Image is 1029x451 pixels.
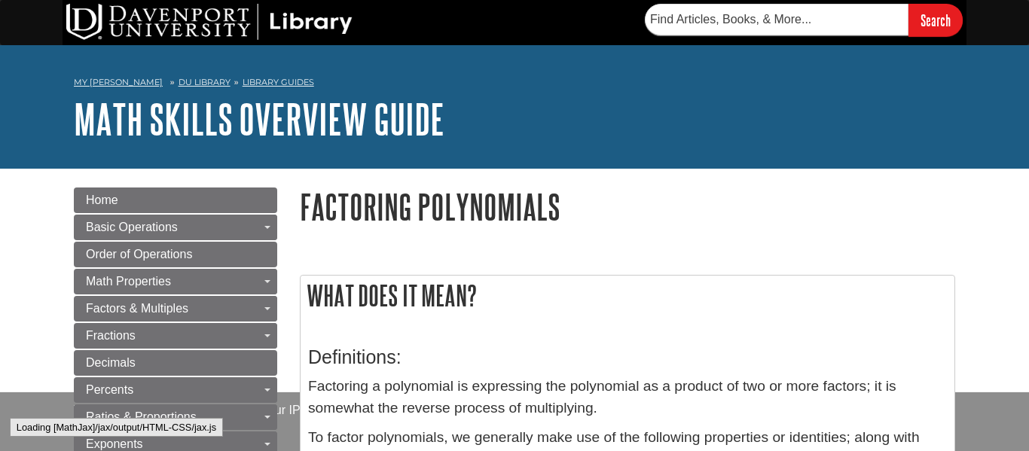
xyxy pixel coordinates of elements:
a: Decimals [74,350,277,376]
span: Math Properties [86,275,171,288]
input: Find Articles, Books, & More... [645,4,908,35]
span: Basic Operations [86,221,178,233]
a: My [PERSON_NAME] [74,76,163,89]
span: Factors & Multiples [86,302,188,315]
h1: Factoring Polynomials [300,187,955,226]
span: Order of Operations [86,248,192,261]
a: DU Library [179,77,231,87]
a: Basic Operations [74,215,277,240]
span: Exponents [86,437,143,450]
a: Order of Operations [74,242,277,267]
span: Fractions [86,329,136,342]
a: Fractions [74,323,277,349]
a: Percents [74,377,277,403]
span: Percents [86,383,133,396]
a: Math Properties [74,269,277,294]
img: DU Library [66,4,353,40]
a: Math Skills Overview Guide [74,96,444,142]
p: Factoring a polynomial is expressing the polynomial as a product of two or more factors; it is so... [308,376,947,419]
a: Home [74,187,277,213]
form: Searches DU Library's articles, books, and more [645,4,963,36]
a: Ratios & Proportions [74,404,277,430]
input: Search [908,4,963,36]
span: Ratios & Proportions [86,410,197,423]
a: Factors & Multiples [74,296,277,321]
span: Home [86,194,118,206]
span: Decimals [86,356,136,369]
nav: breadcrumb [74,72,955,96]
a: Library Guides [243,77,314,87]
h2: What does it mean? [301,276,954,315]
div: Loading [MathJax]/jax/output/HTML-CSS/jax.js [10,418,223,437]
h3: Definitions: [308,346,947,368]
